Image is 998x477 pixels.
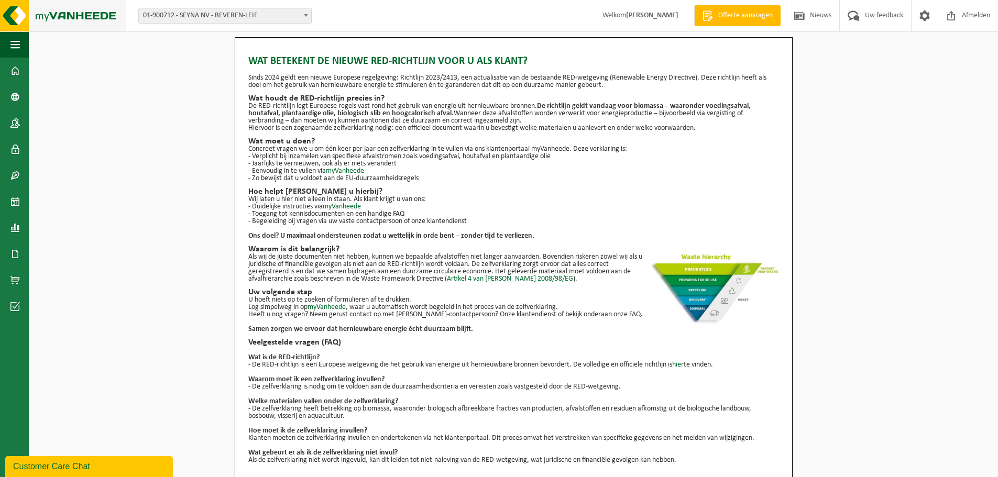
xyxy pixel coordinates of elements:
[248,288,779,296] h2: Uw volgende stap
[248,435,779,442] p: Klanten moeten de zelfverklaring invullen en ondertekenen via het klantenportaal. Dit proces omva...
[248,232,534,240] strong: Ons doel? U maximaal ondersteunen zodat u wettelijk in orde bent – zonder tijd te verliezen.
[5,454,175,477] iframe: chat widget
[248,137,779,146] h2: Wat moet u doen?
[248,338,779,347] h2: Veelgestelde vragen (FAQ)
[248,245,779,253] h2: Waarom is dit belangrijk?
[248,325,473,333] b: Samen zorgen we ervoor dat hernieuwbare energie écht duurzaam blijft.
[248,175,779,182] p: - Zo bewijst dat u voldoet aan de EU-duurzaamheidsregels
[672,361,684,369] a: hier
[248,361,779,369] p: - De RED-richtlijn is een Europese wetgeving die het gebruik van energie uit hernieuwbare bronnen...
[248,196,779,203] p: Wij laten u hier niet alleen in staan. Als klant krijgt u van ons:
[248,427,367,435] b: Hoe moet ik de zelfverklaring invullen?
[248,146,779,153] p: Concreet vragen we u om één keer per jaar een zelfverklaring in te vullen via ons klantenportaal ...
[248,53,528,69] span: Wat betekent de nieuwe RED-richtlijn voor u als klant?
[248,103,779,125] p: De RED-richtlijn legt Europese regels vast rond het gebruik van energie uit hernieuwbare bronnen....
[248,102,751,117] strong: De richtlijn geldt vandaag voor biomassa – waaronder voedingsafval, houtafval, plantaardige olie,...
[248,253,779,283] p: Als wij de juiste documenten niet hebben, kunnen we bepaalde afvalstoffen niet langer aanvaarden....
[626,12,678,19] strong: [PERSON_NAME]
[248,203,779,210] p: - Duidelijke instructies via
[248,449,398,457] b: Wat gebeurt er als ik de zelfverklaring niet invul?
[248,397,398,405] b: Welke materialen vallen onder de zelfverklaring?
[248,187,779,196] h2: Hoe helpt [PERSON_NAME] u hierbij?
[248,296,779,311] p: U hoeft niets op te zoeken of formulieren af te drukken. Log simpelweg in op , waar u automatisch...
[248,375,385,383] b: Waarom moet ik een zelfverklaring invullen?
[248,353,320,361] b: Wat is de RED-richtlijn?
[248,74,779,89] p: Sinds 2024 geldt een nieuwe Europese regelgeving: Richtlijn 2023/2413, een actualisatie van de be...
[323,203,361,210] a: myVanheede
[447,275,573,283] a: Artikel 4 van [PERSON_NAME] 2008/98/EG
[248,218,779,225] p: - Begeleiding bij vragen via uw vaste contactpersoon of onze klantendienst
[138,8,312,24] span: 01-900712 - SEYNA NV - BEVEREN-LEIE
[248,168,779,175] p: - Eenvoudig in te vullen via
[248,125,779,132] p: Hiervoor is een zogenaamde zelfverklaring nodig: een officieel document waarin u bevestigt welke ...
[248,405,779,420] p: - De zelfverklaring heeft betrekking op biomassa, waaronder biologisch afbreekbare fracties van p...
[716,10,775,21] span: Offerte aanvragen
[248,457,779,464] p: Als de zelfverklaring niet wordt ingevuld, kan dit leiden tot niet-naleving van de RED-wetgeving,...
[326,167,364,175] a: myVanheede
[139,8,311,23] span: 01-900712 - SEYNA NV - BEVEREN-LEIE
[248,210,779,218] p: - Toegang tot kennisdocumenten en een handige FAQ
[248,383,779,391] p: - De zelfverklaring is nodig om te voldoen aan de duurzaamheidscriteria en vereisten zoals vastge...
[248,94,779,103] h2: Wat houdt de RED-richtlijn precies in?
[248,153,779,160] p: - Verplicht bij inzamelen van specifieke afvalstromen zoals voedingsafval, houtafval en plantaard...
[308,303,346,311] a: myVanheede
[248,311,779,318] p: Heeft u nog vragen? Neem gerust contact op met [PERSON_NAME]-contactpersoon? Onze klantendienst o...
[694,5,781,26] a: Offerte aanvragen
[248,160,779,168] p: - Jaarlijks te vernieuwen, ook als er niets verandert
